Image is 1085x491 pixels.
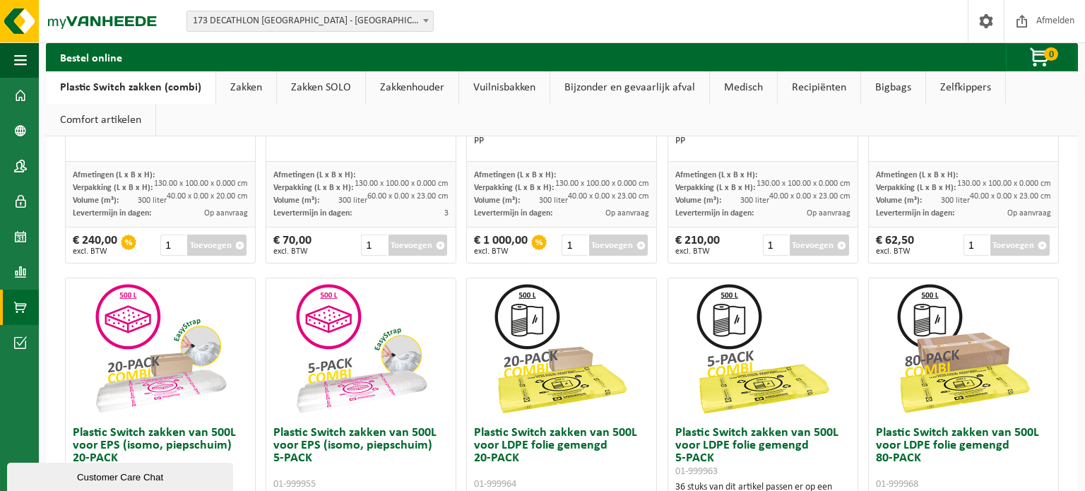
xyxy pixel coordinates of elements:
[675,466,718,477] span: 01-999963
[692,278,834,420] img: 01-999963
[361,235,386,256] input: 1
[555,179,649,188] span: 130.00 x 100.00 x 0.000 cm
[876,184,956,192] span: Verpakking (L x B x H):
[167,192,248,201] span: 40.00 x 0.00 x 20.00 cm
[675,247,720,256] span: excl. BTW
[807,209,850,218] span: Op aanvraag
[474,171,556,179] span: Afmetingen (L x B x H):
[562,235,587,256] input: 1
[73,184,153,192] span: Verpakking (L x B x H):
[444,209,449,218] span: 3
[589,235,648,256] button: Toevoegen
[605,209,649,218] span: Op aanvraag
[876,235,914,256] div: € 62,50
[757,179,850,188] span: 130.00 x 100.00 x 0.000 cm
[7,460,236,491] iframe: chat widget
[355,179,449,188] span: 130.00 x 100.00 x 0.000 cm
[790,235,849,256] button: Toevoegen
[187,235,247,256] button: Toevoegen
[876,209,954,218] span: Levertermijn in dagen:
[675,184,755,192] span: Verpakking (L x B x H):
[273,209,352,218] span: Levertermijn in dagen:
[763,235,788,256] input: 1
[675,196,721,205] span: Volume (m³):
[273,184,353,192] span: Verpakking (L x B x H):
[1007,209,1051,218] span: Op aanvraag
[876,247,914,256] span: excl. BTW
[970,192,1051,201] span: 40.00 x 0.00 x 23.00 cm
[187,11,433,31] span: 173 DECATHLON ANTWERPEN - ANTWERPEN
[216,71,276,104] a: Zakken
[710,71,777,104] a: Medisch
[273,247,312,256] span: excl. BTW
[990,235,1050,256] button: Toevoegen
[273,235,312,256] div: € 70,00
[160,235,186,256] input: 1
[459,71,550,104] a: Vuilnisbakken
[138,196,167,205] span: 300 liter
[367,192,449,201] span: 60.00 x 0.00 x 23.00 cm
[154,179,248,188] span: 130.00 x 100.00 x 0.000 cm
[675,135,850,148] div: PP
[550,71,709,104] a: Bijzonder en gevaarlijk afval
[876,196,922,205] span: Volume (m³):
[46,104,155,136] a: Comfort artikelen
[73,427,248,490] h3: Plastic Switch zakken van 500L voor EPS (isomo, piepschuim) 20-PACK
[366,71,458,104] a: Zakkenhouder
[568,192,649,201] span: 40.00 x 0.00 x 23.00 cm
[73,171,155,179] span: Afmetingen (L x B x H):
[273,196,319,205] span: Volume (m³):
[876,427,1051,490] h3: Plastic Switch zakken van 500L voor LDPE folie gemengd 80-PACK
[73,196,119,205] span: Volume (m³):
[273,171,355,179] span: Afmetingen (L x B x H):
[273,427,449,490] h3: Plastic Switch zakken van 500L voor EPS (isomo, piepschuim) 5-PACK
[941,196,970,205] span: 300 liter
[861,71,925,104] a: Bigbags
[204,209,248,218] span: Op aanvraag
[474,184,554,192] span: Verpakking (L x B x H):
[876,479,918,490] span: 01-999968
[957,179,1051,188] span: 130.00 x 100.00 x 0.000 cm
[491,278,632,420] img: 01-999964
[46,43,136,71] h2: Bestel online
[926,71,1005,104] a: Zelfkippers
[876,171,958,179] span: Afmetingen (L x B x H):
[273,479,316,490] span: 01-999955
[893,278,1034,420] img: 01-999968
[675,171,757,179] span: Afmetingen (L x B x H):
[474,427,649,490] h3: Plastic Switch zakken van 500L voor LDPE folie gemengd 20-PACK
[778,71,860,104] a: Recipiënten
[769,192,850,201] span: 40.00 x 0.00 x 23.00 cm
[539,196,568,205] span: 300 liter
[474,196,520,205] span: Volume (m³):
[740,196,769,205] span: 300 liter
[675,427,850,478] h3: Plastic Switch zakken van 500L voor LDPE folie gemengd 5-PACK
[474,135,649,148] div: PP
[389,235,448,256] button: Toevoegen
[474,235,528,256] div: € 1 000,00
[90,278,231,420] img: 01-999956
[675,209,754,218] span: Levertermijn in dagen:
[474,479,516,490] span: 01-999964
[474,209,552,218] span: Levertermijn in dagen:
[46,71,215,104] a: Plastic Switch zakken (combi)
[73,247,117,256] span: excl. BTW
[186,11,434,32] span: 173 DECATHLON ANTWERPEN - ANTWERPEN
[338,196,367,205] span: 300 liter
[675,235,720,256] div: € 210,00
[1006,43,1077,71] button: 0
[290,278,432,420] img: 01-999955
[964,235,989,256] input: 1
[277,71,365,104] a: Zakken SOLO
[73,209,151,218] span: Levertermijn in dagen:
[73,235,117,256] div: € 240,00
[1044,47,1058,61] span: 0
[474,247,528,256] span: excl. BTW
